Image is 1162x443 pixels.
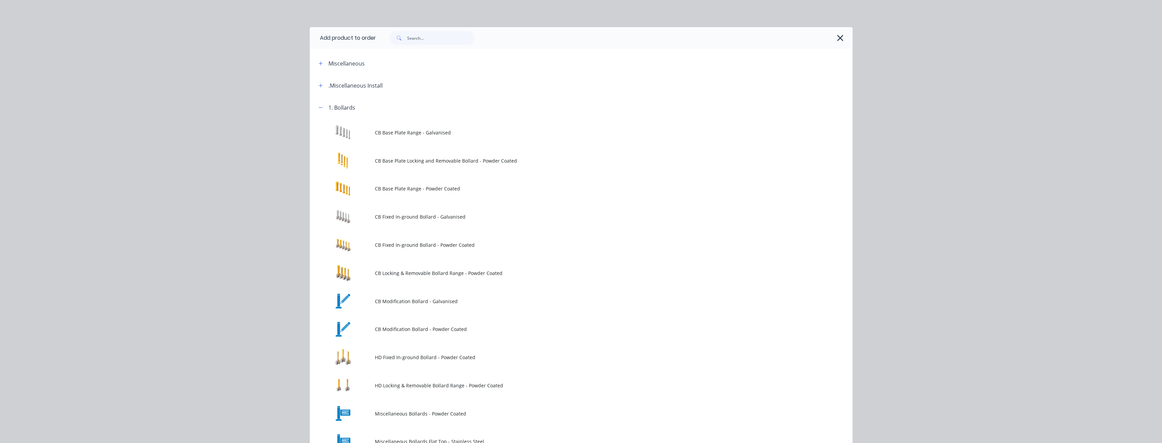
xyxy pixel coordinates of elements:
[375,213,757,220] span: CB Fixed In-ground Bollard - Galvanised
[375,129,757,136] span: CB Base Plate Range - Galvanised
[375,326,757,333] span: CB Modification Bollard - Powder Coated
[375,157,757,164] span: CB Base Plate Locking and Removable Bollard - Powder Coated
[375,241,757,248] span: CB Fixed In-ground Bollard - Powder Coated
[375,410,757,417] span: Miscellaneous Bollards - Powder Coated
[328,59,365,68] div: Miscellaneous
[407,31,474,45] input: Search...
[375,270,757,277] span: CB Locking & Removable Bollard Range - Powder Coated
[375,382,757,389] span: HD Locking & Removable Bollard Range - Powder Coated
[375,298,757,305] span: CB Modification Bollard - Galvanised
[328,81,383,90] div: .Miscellaneous Install
[310,27,376,49] div: Add product to order
[375,354,757,361] span: HD Fixed In-ground Bollard - Powder Coated
[375,185,757,192] span: CB Base Plate Range - Powder Coated
[328,104,355,112] div: 1. Bollards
